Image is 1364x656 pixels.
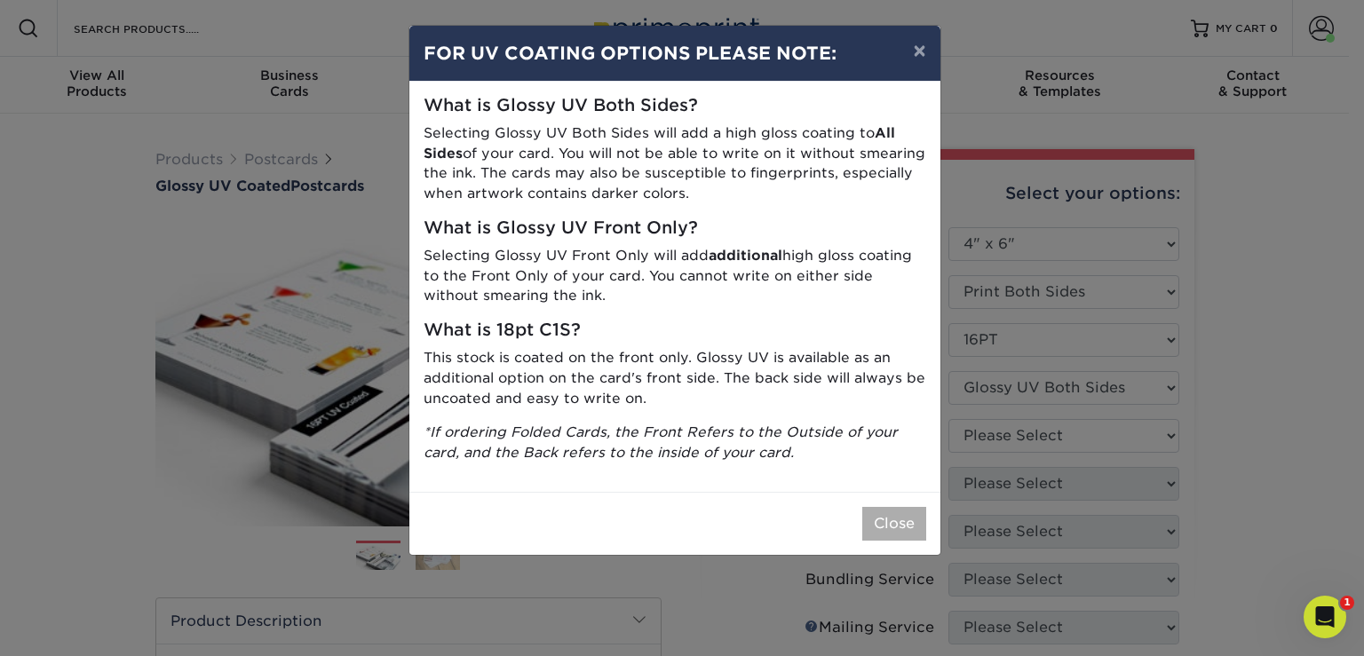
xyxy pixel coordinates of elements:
[899,26,940,75] button: ×
[424,124,895,162] strong: All Sides
[424,246,926,306] p: Selecting Glossy UV Front Only will add high gloss coating to the Front Only of your card. You ca...
[424,218,926,239] h5: What is Glossy UV Front Only?
[1304,596,1346,638] iframe: Intercom live chat
[424,320,926,341] h5: What is 18pt C1S?
[424,423,898,461] i: *If ordering Folded Cards, the Front Refers to the Outside of your card, and the Back refers to t...
[862,507,926,541] button: Close
[424,40,926,67] h4: FOR UV COATING OPTIONS PLEASE NOTE:
[424,348,926,408] p: This stock is coated on the front only. Glossy UV is available as an additional option on the car...
[709,247,782,264] strong: additional
[1340,596,1354,610] span: 1
[424,123,926,204] p: Selecting Glossy UV Both Sides will add a high gloss coating to of your card. You will not be abl...
[424,96,926,116] h5: What is Glossy UV Both Sides?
